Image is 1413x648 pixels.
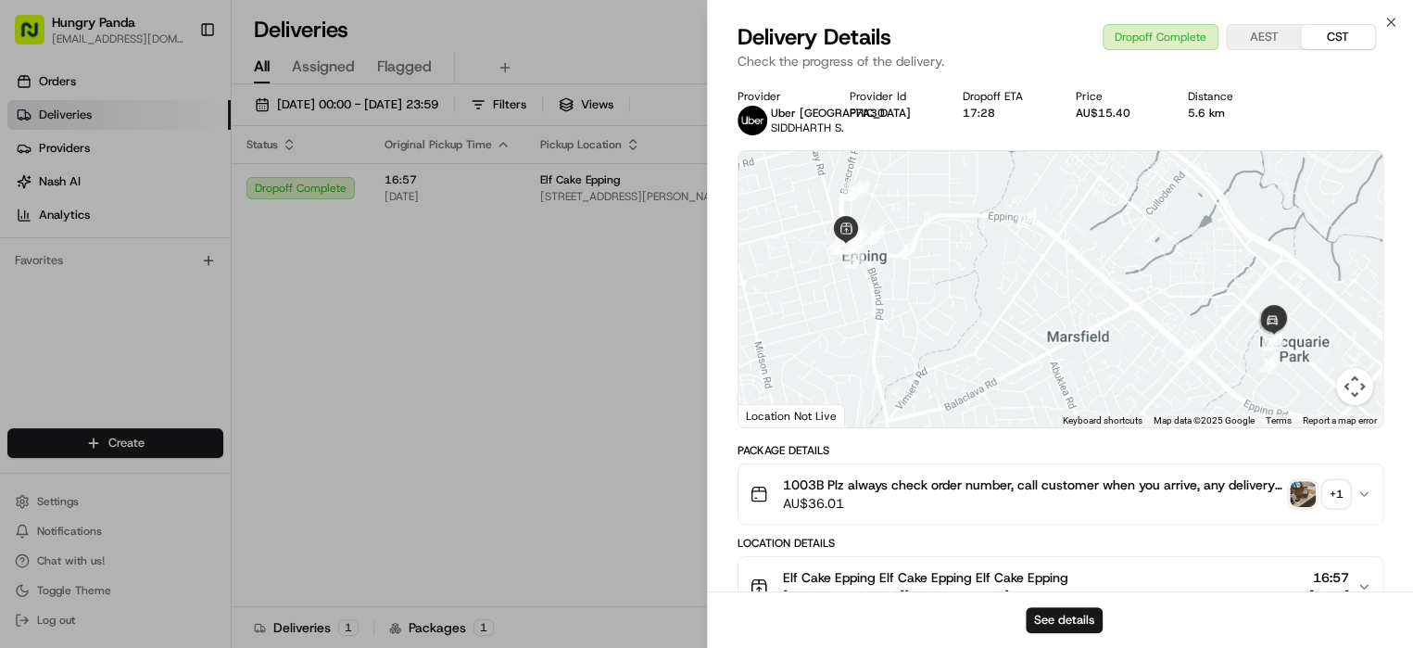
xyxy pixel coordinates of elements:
span: 8月15日 [71,286,115,301]
button: AEST [1227,25,1301,49]
img: Asif Zaman Khan [19,319,48,349]
a: 📗Knowledge Base [11,406,149,439]
div: Past conversations [19,240,119,255]
span: • [61,286,68,301]
span: AU$36.01 [783,494,1283,513]
button: 1003B Plz always check order number, call customer when you arrive, any delivery issues, Contact ... [738,464,1383,524]
button: CST [1301,25,1375,49]
span: Delivery Details [738,22,891,52]
span: [STREET_ADDRESS][PERSON_NAME] [783,587,1068,605]
div: 14 [1179,342,1199,362]
span: Pylon [184,459,224,473]
div: Dropoff ETA [963,89,1046,104]
span: Elf Cake Epping Elf Cake Epping Elf Cake Epping [783,568,1068,587]
img: 1736555255976-a54dd68f-1ca7-489b-9aae-adbdc363a1c4 [37,337,52,352]
img: 1736555255976-a54dd68f-1ca7-489b-9aae-adbdc363a1c4 [19,176,52,210]
div: Distance [1188,89,1271,104]
div: 17 [1262,331,1282,351]
p: Welcome 👋 [19,73,337,103]
div: Price [1075,89,1158,104]
div: 📗 [19,415,33,430]
button: See details [1026,607,1103,633]
img: Google [743,403,804,427]
a: Report a map error [1303,415,1377,426]
div: AU$15.40 [1075,106,1158,121]
span: Uber [GEOGRAPHIC_DATA] [771,106,911,121]
span: Map data ©2025 Google [1154,415,1255,426]
button: F7A30 [850,106,885,121]
button: Keyboard shortcuts [1063,414,1142,427]
span: SIDDHARTH S. [771,121,844,135]
span: 8月7日 [164,337,200,351]
div: 3 [895,238,915,259]
div: We're available if you need us! [83,195,255,210]
span: [PERSON_NAME] [57,337,150,351]
img: 4281594248423_2fcf9dad9f2a874258b8_72.png [39,176,72,210]
div: 12 [864,224,885,245]
div: Provider Id [850,89,933,104]
button: Map camera controls [1336,368,1373,405]
a: Terms [1266,415,1292,426]
a: 💻API Documentation [149,406,305,439]
button: Start new chat [315,182,337,204]
span: [DATE] [1309,587,1349,605]
div: 13 [1016,208,1037,228]
div: Provider [738,89,821,104]
span: 1003B Plz always check order number, call customer when you arrive, any delivery issues, Contact ... [783,476,1283,494]
div: 💻 [157,415,171,430]
div: 17:28 [963,106,1046,121]
input: Clear [48,119,306,138]
img: photo_proof_of_pickup image [1290,481,1316,507]
button: photo_proof_of_pickup image+1 [1290,481,1349,507]
img: uber-new-logo.jpeg [738,106,767,135]
img: Nash [19,18,56,55]
div: Start new chat [83,176,304,195]
button: See all [287,236,337,259]
div: 4 [844,248,864,269]
p: Check the progress of the delivery. [738,52,1384,70]
div: Package Details [738,443,1384,458]
div: 1 [849,180,869,200]
div: 9 [828,230,849,250]
a: Powered byPylon [131,458,224,473]
div: 15 [1258,352,1279,373]
div: 2 [842,181,863,201]
div: + 1 [1323,481,1349,507]
span: Knowledge Base [37,413,142,432]
div: 5.6 km [1188,106,1271,121]
a: Open this area in Google Maps (opens a new window) [743,403,804,427]
div: Location Details [738,536,1384,551]
button: Elf Cake Epping Elf Cake Epping Elf Cake Epping[STREET_ADDRESS][PERSON_NAME]16:57[DATE] [738,557,1383,616]
span: API Documentation [175,413,297,432]
span: 16:57 [1309,568,1349,587]
span: • [154,337,160,351]
div: Location Not Live [738,404,845,427]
